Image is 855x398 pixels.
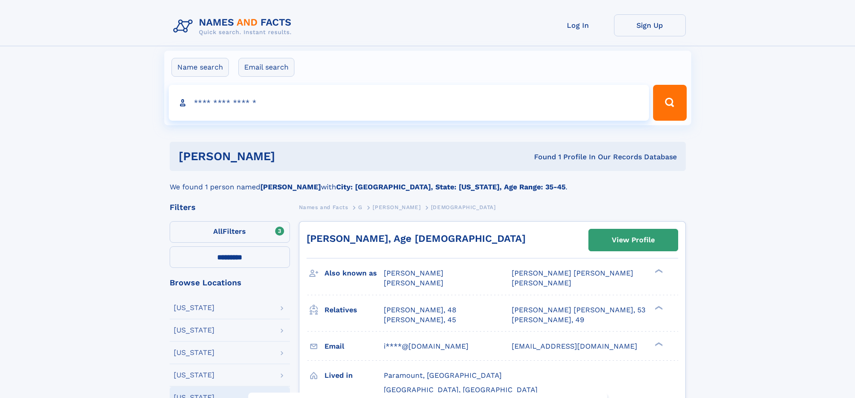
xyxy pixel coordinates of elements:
[512,279,571,287] span: [PERSON_NAME]
[542,14,614,36] a: Log In
[384,385,538,394] span: [GEOGRAPHIC_DATA], [GEOGRAPHIC_DATA]
[324,368,384,383] h3: Lived in
[384,305,456,315] a: [PERSON_NAME], 48
[299,201,348,213] a: Names and Facts
[373,201,421,213] a: [PERSON_NAME]
[324,339,384,354] h3: Email
[384,315,456,325] a: [PERSON_NAME], 45
[179,151,405,162] h1: [PERSON_NAME]
[174,304,215,311] div: [US_STATE]
[174,372,215,379] div: [US_STATE]
[373,204,421,210] span: [PERSON_NAME]
[653,268,663,274] div: ❯
[324,266,384,281] h3: Also known as
[404,152,677,162] div: Found 1 Profile In Our Records Database
[512,305,645,315] a: [PERSON_NAME] [PERSON_NAME], 53
[653,305,663,311] div: ❯
[512,315,584,325] a: [PERSON_NAME], 49
[307,233,526,244] a: [PERSON_NAME], Age [DEMOGRAPHIC_DATA]
[589,229,678,251] a: View Profile
[384,279,443,287] span: [PERSON_NAME]
[431,204,496,210] span: [DEMOGRAPHIC_DATA]
[174,327,215,334] div: [US_STATE]
[170,171,686,192] div: We found 1 person named with .
[170,14,299,39] img: Logo Names and Facts
[358,204,363,210] span: G
[170,221,290,243] label: Filters
[336,183,566,191] b: City: [GEOGRAPHIC_DATA], State: [US_STATE], Age Range: 35-45
[238,58,294,77] label: Email search
[324,302,384,318] h3: Relatives
[174,349,215,356] div: [US_STATE]
[384,269,443,277] span: [PERSON_NAME]
[512,269,633,277] span: [PERSON_NAME] [PERSON_NAME]
[384,371,502,380] span: Paramount, [GEOGRAPHIC_DATA]
[512,342,637,350] span: [EMAIL_ADDRESS][DOMAIN_NAME]
[653,85,686,121] button: Search Button
[358,201,363,213] a: G
[170,279,290,287] div: Browse Locations
[169,85,649,121] input: search input
[612,230,655,250] div: View Profile
[171,58,229,77] label: Name search
[170,203,290,211] div: Filters
[260,183,321,191] b: [PERSON_NAME]
[614,14,686,36] a: Sign Up
[653,341,663,347] div: ❯
[213,227,223,236] span: All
